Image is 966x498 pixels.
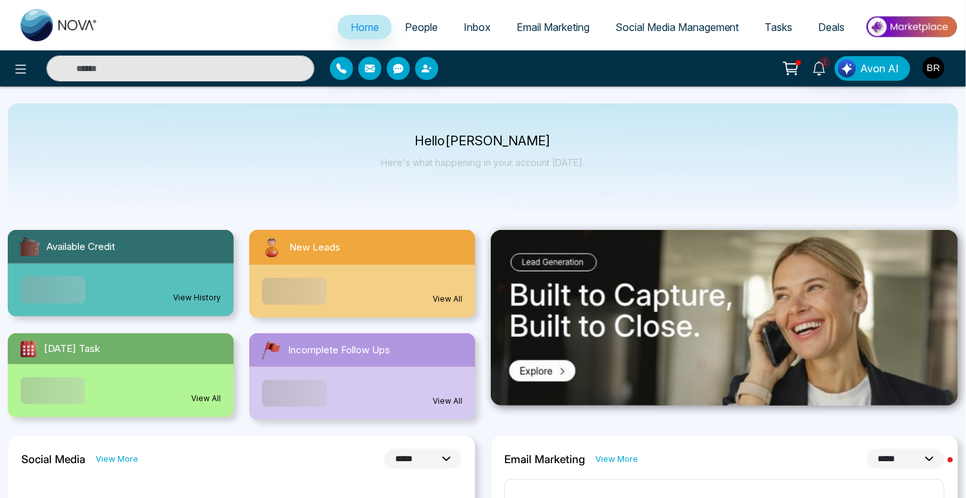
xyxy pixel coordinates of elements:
[288,343,390,358] span: Incomplete Follow Ups
[44,342,100,357] span: [DATE] Task
[517,21,590,34] span: Email Marketing
[18,338,39,359] img: todayTask.svg
[21,453,85,466] h2: Social Media
[96,453,138,465] a: View More
[260,338,283,362] img: followUps.svg
[433,293,462,305] a: View All
[382,157,585,168] p: Here's what happening in your account [DATE].
[464,21,491,34] span: Inbox
[819,56,831,68] span: 1
[806,15,858,39] a: Deals
[241,230,483,318] a: New LeadsView All
[21,9,98,41] img: Nova CRM Logo
[46,240,115,254] span: Available Credit
[752,15,806,39] a: Tasks
[191,393,221,404] a: View All
[765,21,793,34] span: Tasks
[173,292,221,304] a: View History
[861,61,899,76] span: Avon AI
[382,136,585,147] p: Hello [PERSON_NAME]
[838,59,856,78] img: Lead Flow
[491,230,958,406] img: .
[504,15,602,39] a: Email Marketing
[351,21,379,34] span: Home
[260,235,284,260] img: newLeads.svg
[835,56,910,81] button: Avon AI
[504,453,585,466] h2: Email Marketing
[405,21,438,34] span: People
[615,21,739,34] span: Social Media Management
[289,240,340,255] span: New Leads
[433,395,462,407] a: View All
[923,57,945,79] img: User Avatar
[18,235,41,258] img: availableCredit.svg
[241,333,483,420] a: Incomplete Follow UpsView All
[804,56,835,79] a: 1
[595,453,638,465] a: View More
[819,21,845,34] span: Deals
[865,12,958,41] img: Market-place.gif
[602,15,752,39] a: Social Media Management
[392,15,451,39] a: People
[451,15,504,39] a: Inbox
[338,15,392,39] a: Home
[922,454,953,485] iframe: Intercom live chat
